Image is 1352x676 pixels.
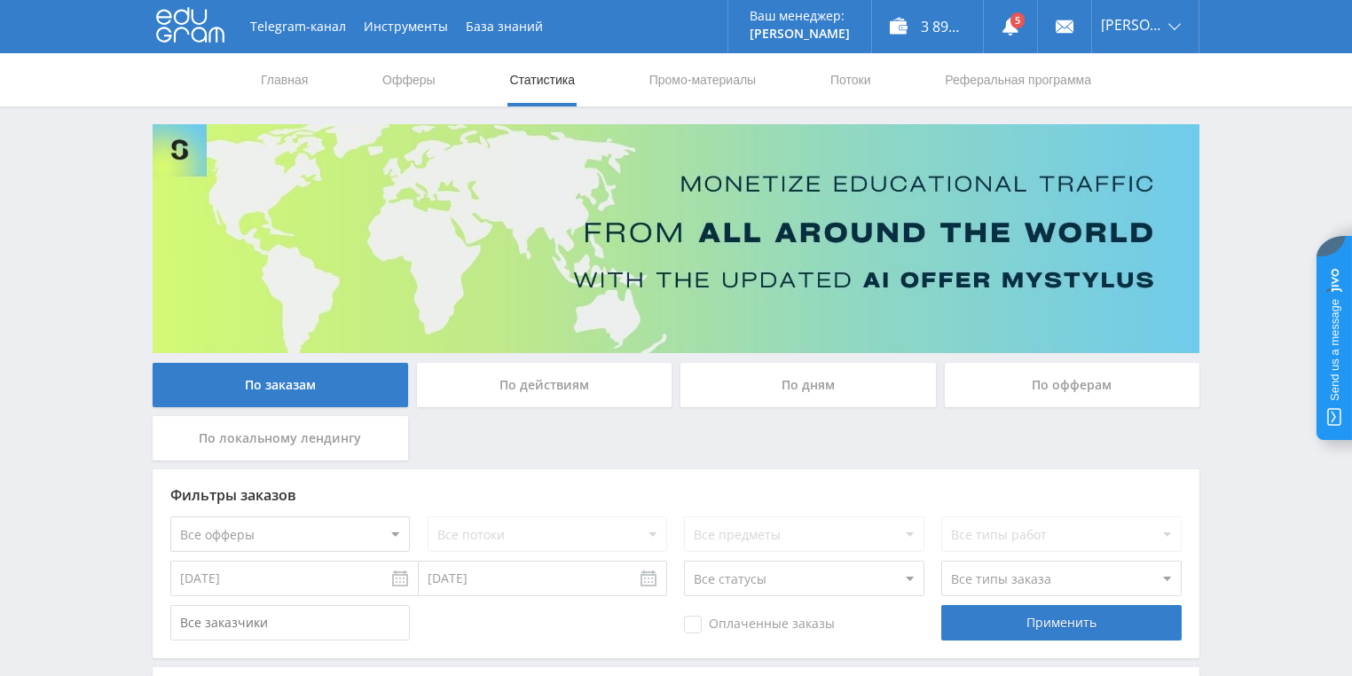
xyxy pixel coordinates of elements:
a: Потоки [829,53,873,106]
div: По дням [680,363,936,407]
div: По действиям [417,363,672,407]
div: По заказам [153,363,408,407]
div: Применить [941,605,1181,641]
img: Banner [153,124,1199,353]
p: Ваш менеджер: [750,9,850,23]
a: Статистика [507,53,577,106]
p: [PERSON_NAME] [750,27,850,41]
span: [PERSON_NAME] [1101,18,1163,32]
div: Фильтры заказов [170,487,1182,503]
a: Главная [259,53,310,106]
span: Оплаченные заказы [684,616,835,633]
input: Все заказчики [170,605,410,641]
a: Офферы [381,53,437,106]
div: По офферам [945,363,1200,407]
a: Реферальная программа [943,53,1093,106]
div: По локальному лендингу [153,416,408,460]
a: Промо-материалы [648,53,758,106]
